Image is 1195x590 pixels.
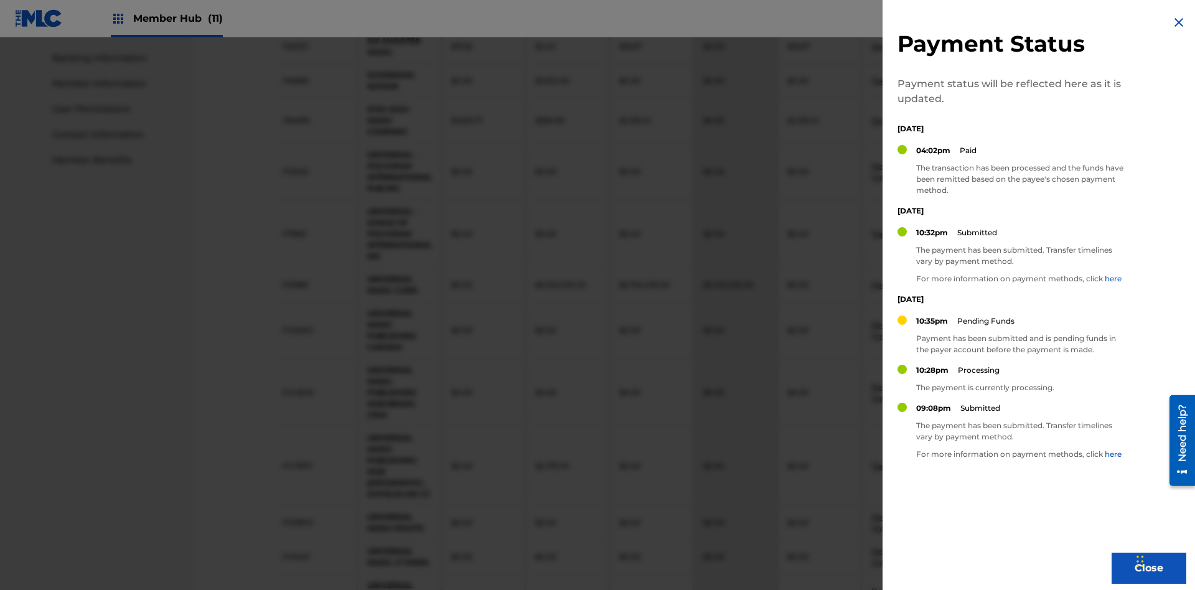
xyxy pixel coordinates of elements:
[111,11,126,26] img: Top Rightsholders
[916,382,1054,393] p: The payment is currently processing.
[958,365,1000,376] p: Processing
[916,449,1128,460] p: For more information on payment methods, click
[897,205,1128,217] p: [DATE]
[897,77,1128,106] p: Payment status will be reflected here as it is updated.
[1105,274,1122,283] a: here
[916,145,950,156] p: 04:02pm
[916,365,949,376] p: 10:28pm
[916,273,1128,284] p: For more information on payment methods, click
[916,245,1128,267] p: The payment has been submitted. Transfer timelines vary by payment method.
[960,403,1000,414] p: Submitted
[916,227,948,238] p: 10:32pm
[1112,553,1186,584] button: Close
[15,9,63,27] img: MLC Logo
[897,294,1128,305] p: [DATE]
[957,227,997,238] p: Submitted
[897,30,1128,58] h2: Payment Status
[916,333,1128,355] p: Payment has been submitted and is pending funds in the payer account before the payment is made.
[916,420,1128,442] p: The payment has been submitted. Transfer timelines vary by payment method.
[1133,530,1195,590] iframe: Chat Widget
[916,162,1128,196] p: The transaction has been processed and the funds have been remitted based on the payee's chosen p...
[208,12,223,24] span: (11)
[960,145,977,156] p: Paid
[957,316,1015,327] p: Pending Funds
[1136,543,1144,580] div: Drag
[1105,449,1122,459] a: here
[1160,390,1195,492] iframe: Resource Center
[916,316,948,327] p: 10:35pm
[916,403,951,414] p: 09:08pm
[133,11,223,26] span: Member Hub
[897,123,1128,134] p: [DATE]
